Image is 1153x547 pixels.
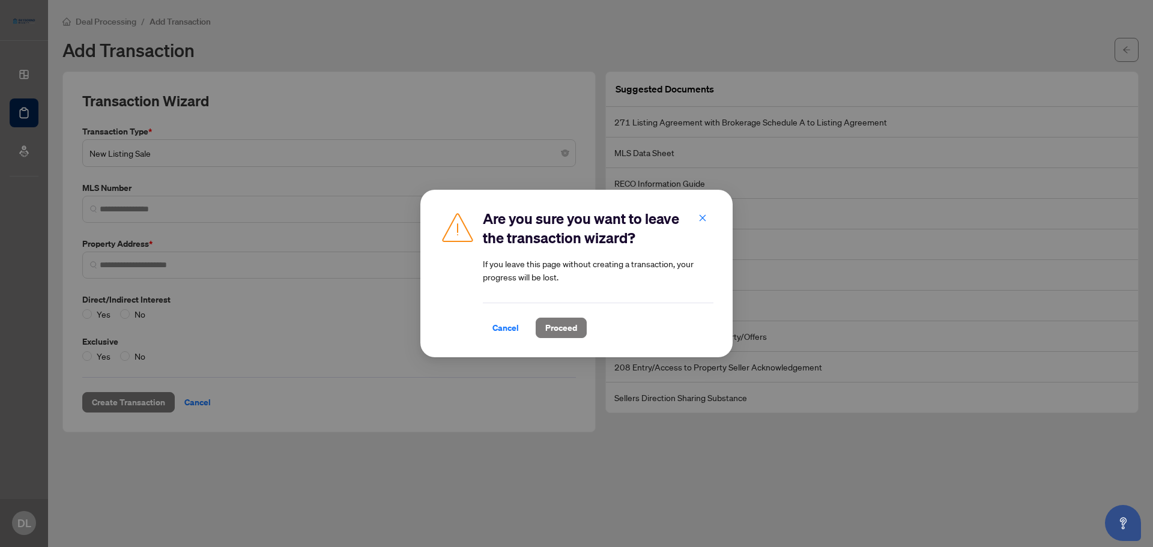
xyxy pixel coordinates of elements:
h2: Are you sure you want to leave the transaction wizard? [483,209,713,247]
button: Proceed [536,318,587,338]
button: Cancel [483,318,528,338]
article: If you leave this page without creating a transaction, your progress will be lost. [483,257,713,283]
span: Proceed [545,318,577,337]
span: Cancel [492,318,519,337]
button: Open asap [1105,505,1141,541]
span: close [698,214,707,222]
